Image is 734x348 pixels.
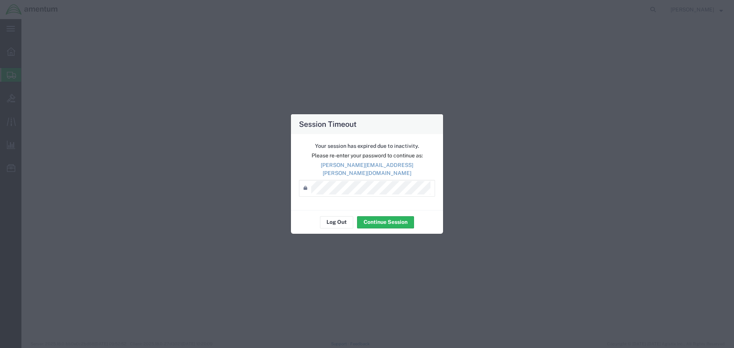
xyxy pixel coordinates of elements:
[299,118,357,129] h4: Session Timeout
[320,216,353,228] button: Log Out
[357,216,414,228] button: Continue Session
[299,161,435,177] p: [PERSON_NAME][EMAIL_ADDRESS][PERSON_NAME][DOMAIN_NAME]
[299,152,435,160] p: Please re-enter your password to continue as:
[299,142,435,150] p: Your session has expired due to inactivity.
